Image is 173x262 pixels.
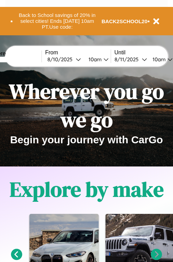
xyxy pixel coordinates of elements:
label: From [45,49,111,56]
div: 10am [85,56,103,63]
div: 8 / 11 / 2025 [115,56,142,63]
button: Back to School savings of 20% in select cities! Ends [DATE] 10am PT.Use code: [13,10,102,32]
div: 8 / 10 / 2025 [47,56,76,63]
b: BACK2SCHOOL20 [102,18,148,24]
button: 8/10/2025 [45,56,83,63]
div: 10am [149,56,167,63]
h1: Explore by make [10,175,164,204]
button: 10am [83,56,111,63]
